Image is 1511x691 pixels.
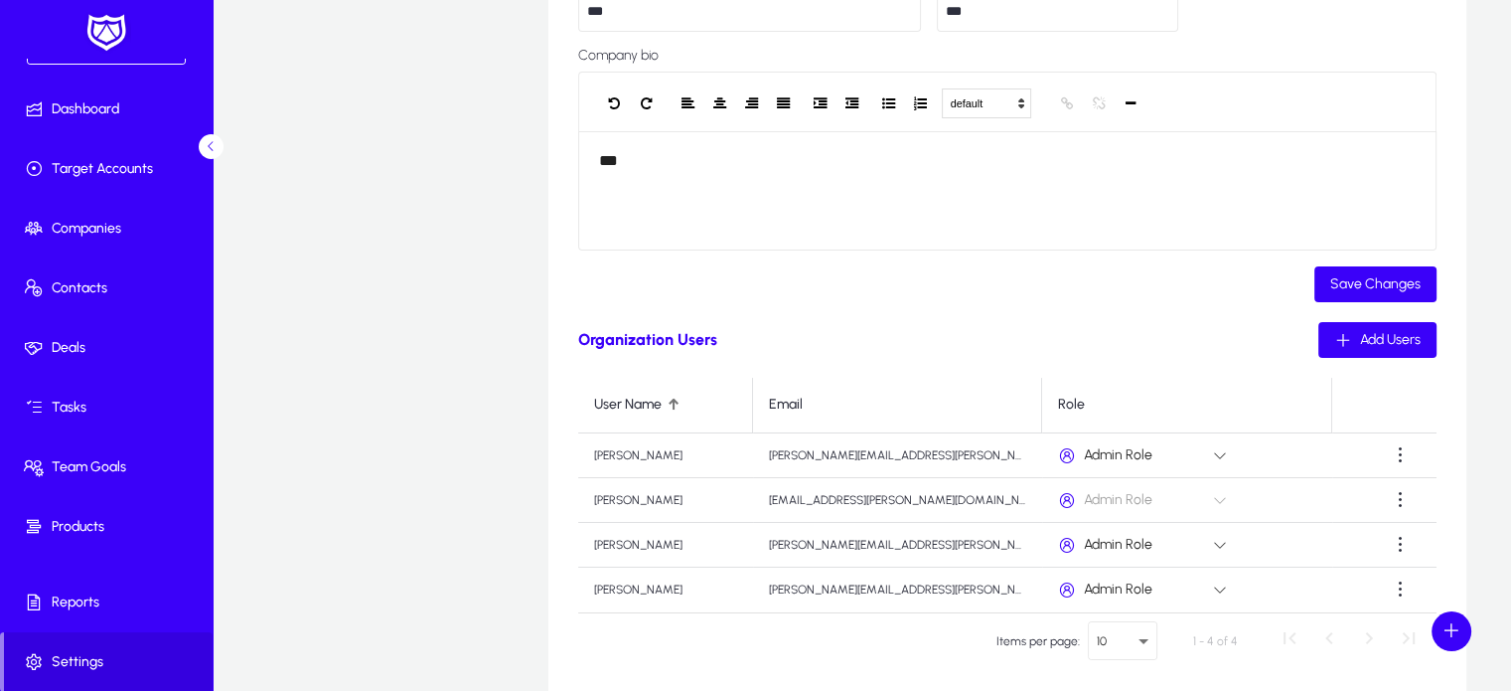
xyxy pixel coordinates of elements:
[4,457,217,477] span: Team Goals
[1084,446,1152,463] span: Admin Role
[1084,491,1152,508] span: Admin Role
[578,478,753,523] td: [PERSON_NAME]
[1084,536,1152,553] span: Admin Role
[4,593,217,612] span: Reports
[4,398,217,418] span: Tasks
[673,90,704,118] button: Justify Left
[4,99,217,119] span: Dashboard
[4,159,217,179] span: Target Accounts
[1097,634,1107,648] span: 10
[805,90,836,118] button: Indent
[753,568,1042,612] td: [PERSON_NAME][EMAIL_ADDRESS][PERSON_NAME][DOMAIN_NAME]
[1084,581,1152,598] span: Admin Role
[631,90,663,118] button: Redo
[996,631,1080,651] div: Items per page:
[836,90,868,118] button: Outdent
[753,523,1042,568] td: [PERSON_NAME][EMAIL_ADDRESS][PERSON_NAME][DOMAIN_NAME]
[4,652,213,672] span: Settings
[4,219,217,239] span: Companies
[4,278,217,298] span: Contacts
[81,12,131,54] img: white-logo.png
[753,478,1042,523] td: [EMAIL_ADDRESS][PERSON_NAME][DOMAIN_NAME]
[942,88,1031,118] button: default
[578,48,1436,64] label: Company bio
[578,568,753,612] td: [PERSON_NAME]
[1193,631,1238,651] div: 1 - 4 of 4
[4,517,217,537] span: Products
[736,90,768,118] button: Justify Right
[1330,275,1421,292] span: Save Changes
[704,90,736,118] button: Justify Center
[1058,397,1085,414] div: Role
[905,90,937,118] button: Ordered List
[4,338,217,358] span: Deals
[1115,90,1146,118] button: Horizontal Line
[578,612,1436,669] mat-paginator: Select page
[578,523,753,568] td: [PERSON_NAME]
[599,90,631,118] button: Undo
[873,90,905,118] button: Unordered List
[1360,331,1421,348] span: Add Users
[768,90,800,118] button: Justify Full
